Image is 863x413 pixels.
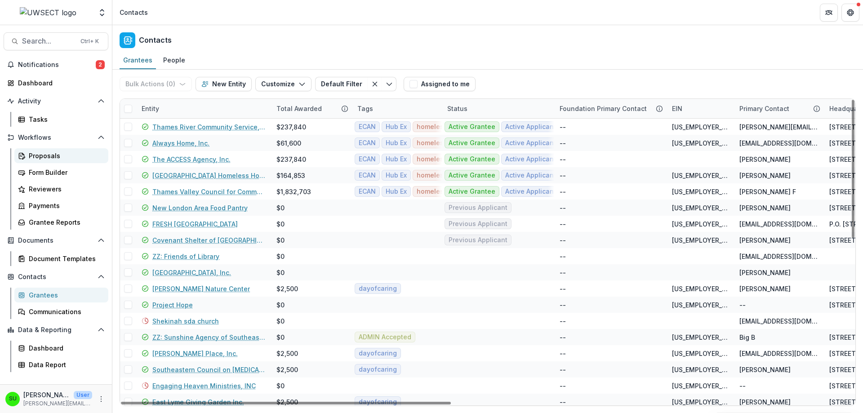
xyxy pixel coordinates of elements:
a: Document Templates [14,251,108,266]
button: Get Help [841,4,859,22]
div: [PERSON_NAME] [739,155,791,164]
div: Grantee Reports [29,218,101,227]
span: dayofcaring [359,398,397,406]
span: ECAN [359,139,376,147]
div: [US_EMPLOYER_IDENTIFICATION_NUMBER] [672,365,729,374]
div: $2,500 [276,397,298,407]
button: Partners [820,4,838,22]
div: Communications [29,307,101,316]
span: Contacts [18,273,94,281]
div: -- [560,284,566,293]
span: homelessness prevention [417,123,498,131]
div: Data Report [29,360,101,369]
div: Tags [352,99,442,118]
div: Entity [136,99,271,118]
button: Toggle menu [382,77,396,91]
nav: breadcrumb [116,6,151,19]
div: -- [560,171,566,180]
div: Contacts [120,8,148,17]
a: Southeastern Council on [MEDICAL_DATA] and [MEDICAL_DATA], Inc. [152,365,266,374]
div: Foundation Primary Contact [554,104,652,113]
div: Foundation Primary Contact [554,99,667,118]
span: dayofcaring [359,350,397,357]
div: [PERSON_NAME] [739,284,791,293]
div: Tasks [29,115,101,124]
div: -- [560,381,566,391]
div: -- [560,300,566,310]
div: EIN [667,104,688,113]
a: Engaging Heaven Ministries, INC [152,381,256,391]
a: People [160,52,189,69]
div: [PERSON_NAME] [739,365,791,374]
span: ECAN [359,188,376,195]
button: Open Documents [4,233,108,248]
div: -- [560,235,566,245]
a: Dashboard [4,75,108,90]
div: $237,840 [276,155,306,164]
div: People [160,53,189,67]
span: Previous Applicant [449,236,507,244]
p: [PERSON_NAME][EMAIL_ADDRESS][PERSON_NAME][DOMAIN_NAME] [23,400,92,408]
div: [EMAIL_ADDRESS][DOMAIN_NAME] [739,252,819,261]
a: Payments [14,198,108,213]
a: Project Hope [152,300,193,310]
div: Ctrl + K [79,36,101,46]
a: Data Report [14,357,108,372]
div: [US_EMPLOYER_IDENTIFICATION_NUMBER] [672,187,729,196]
div: [EMAIL_ADDRESS][DOMAIN_NAME] [739,138,819,148]
div: Payments [29,201,101,210]
span: homelessness prevention [417,139,498,147]
div: -- [560,397,566,407]
div: -- [560,203,566,213]
span: Notifications [18,61,96,69]
div: Status [442,99,554,118]
div: $1,832,703 [276,187,311,196]
div: Document Templates [29,254,101,263]
a: ZZ: Friends of Library [152,252,219,261]
span: Active Applicant [505,155,556,163]
div: Total Awarded [271,99,352,118]
div: $0 [276,300,285,310]
a: [PERSON_NAME] Nature Center [152,284,250,293]
a: East Lyme Giving Garden Inc. [152,397,244,407]
button: Bulk Actions (0) [120,77,192,91]
button: Open Workflows [4,130,108,145]
div: Dashboard [18,78,101,88]
span: ECAN [359,123,376,131]
a: Grantees [14,288,108,302]
a: Always Home, Inc. [152,138,209,148]
div: Tags [352,104,378,113]
div: Reviewers [29,184,101,194]
div: $2,500 [276,284,298,293]
span: ECAN [359,155,376,163]
div: -- [560,187,566,196]
div: [EMAIL_ADDRESS][DOMAIN_NAME] [739,219,819,229]
div: [PERSON_NAME] F [739,187,796,196]
div: [PERSON_NAME][EMAIL_ADDRESS][DOMAIN_NAME] [739,122,819,132]
div: [PERSON_NAME] [739,268,791,277]
span: ADMIN Accepted [359,333,411,341]
div: $61,600 [276,138,301,148]
span: Active Grantee [449,139,495,147]
div: $0 [276,203,285,213]
div: [US_EMPLOYER_IDENTIFICATION_NUMBER] [672,219,729,229]
div: [US_EMPLOYER_IDENTIFICATION_NUMBER] [672,381,729,391]
div: [US_EMPLOYER_IDENTIFICATION_NUMBER] [672,235,729,245]
div: Primary Contact [734,99,824,118]
button: Open Activity [4,94,108,108]
span: Documents [18,237,94,244]
div: [US_EMPLOYER_IDENTIFICATION_NUMBER] [672,138,729,148]
a: Covenant Shelter of [GEOGRAPHIC_DATA] [152,235,266,245]
a: Dashboard [14,341,108,355]
div: Status [442,104,473,113]
button: Search... [4,32,108,50]
div: [PERSON_NAME] [739,235,791,245]
button: Assigned to me [404,77,476,91]
div: -- [560,316,566,326]
a: [GEOGRAPHIC_DATA], Inc. [152,268,231,277]
div: [US_EMPLOYER_IDENTIFICATION_NUMBER] [672,284,729,293]
div: Total Awarded [271,104,327,113]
